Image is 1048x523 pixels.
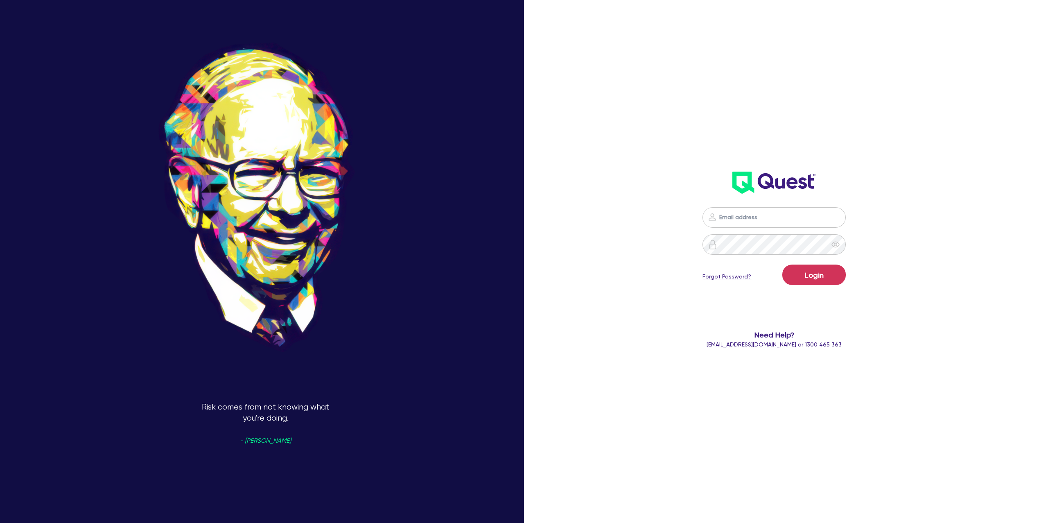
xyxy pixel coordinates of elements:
[708,240,718,249] img: icon-password
[240,438,291,444] span: - [PERSON_NAME]
[782,265,846,285] button: Login
[707,341,842,348] span: or 1300 465 363
[702,207,846,228] input: Email address
[702,272,751,281] a: Forgot Password?
[732,172,816,194] img: wH2k97JdezQIQAAAABJRU5ErkJggg==
[707,341,796,348] a: [EMAIL_ADDRESS][DOMAIN_NAME]
[831,240,840,249] span: eye
[629,329,919,340] span: Need Help?
[707,212,717,222] img: icon-password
